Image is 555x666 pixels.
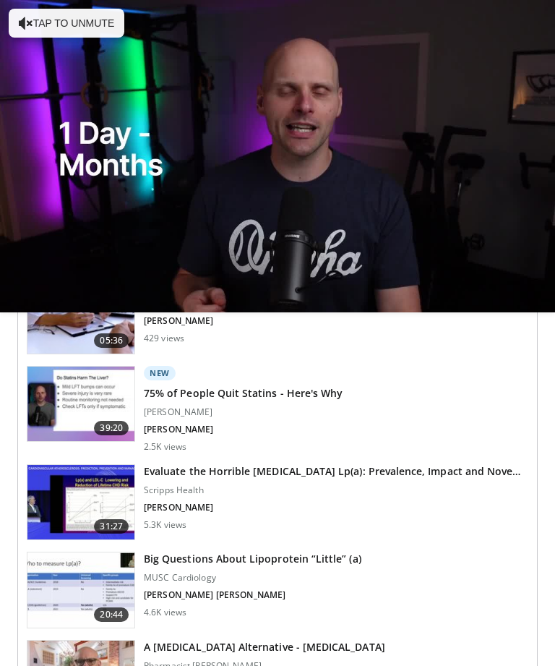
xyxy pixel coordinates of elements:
[144,406,343,418] p: [PERSON_NAME]
[144,484,520,496] p: Scripps Health
[144,386,343,401] h3: 75% of People Quit Statins - Here's Why
[144,315,438,327] p: [PERSON_NAME]
[144,366,176,380] p: New
[94,333,129,348] span: 05:36
[27,552,528,628] a: 20:44 Big Questions About Lipoprotein “Little” (a) MUSC Cardiology [PERSON_NAME] [PERSON_NAME] 4....
[94,519,129,534] span: 31:27
[27,464,528,541] a: 31:27 Evaluate the Horrible [MEDICAL_DATA] Lp(a): Prevalence, Impact and Nove… Scripps Health [PE...
[144,333,184,344] p: 429 views
[144,589,361,601] p: [PERSON_NAME] [PERSON_NAME]
[144,519,186,531] p: 5.3K views
[27,552,134,628] img: db4de6e1-af30-4065-b83d-c166c56eaf22.150x105_q85_crop-smart_upscale.jpg
[144,552,361,566] h3: Big Questions About Lipoprotein “Little” (a)
[144,607,186,618] p: 4.6K views
[27,278,134,354] img: 1778299e-4205-438f-a27e-806da4d55abe.150x105_q85_crop-smart_upscale.jpg
[144,502,520,513] p: [PERSON_NAME]
[27,278,528,354] a: 05:36 Surviving [MEDICAL_DATA] Side Effects - Practical Solutions Pharmacist [PERSON_NAME] [PERSO...
[144,464,520,479] h3: Evaluate the Horrible [MEDICAL_DATA] Lp(a): Prevalence, Impact and Nove…
[144,572,361,584] p: MUSC Cardiology
[144,640,385,654] h3: A [MEDICAL_DATA] Alternative - [MEDICAL_DATA]
[9,9,124,38] button: Tap to unmute
[27,465,134,540] img: f6e6f883-ccb1-4253-bcd6-da3bfbdd46bb.150x105_q85_crop-smart_upscale.jpg
[144,424,343,435] p: [PERSON_NAME]
[144,441,186,453] p: 2.5K views
[94,421,129,435] span: 39:20
[94,607,129,622] span: 20:44
[27,366,528,453] a: 39:20 New 75% of People Quit Statins - Here's Why [PERSON_NAME] [PERSON_NAME] 2.5K views
[27,367,134,442] img: 79764dec-74e5-4d11-9932-23f29d36f9dc.150x105_q85_crop-smart_upscale.jpg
